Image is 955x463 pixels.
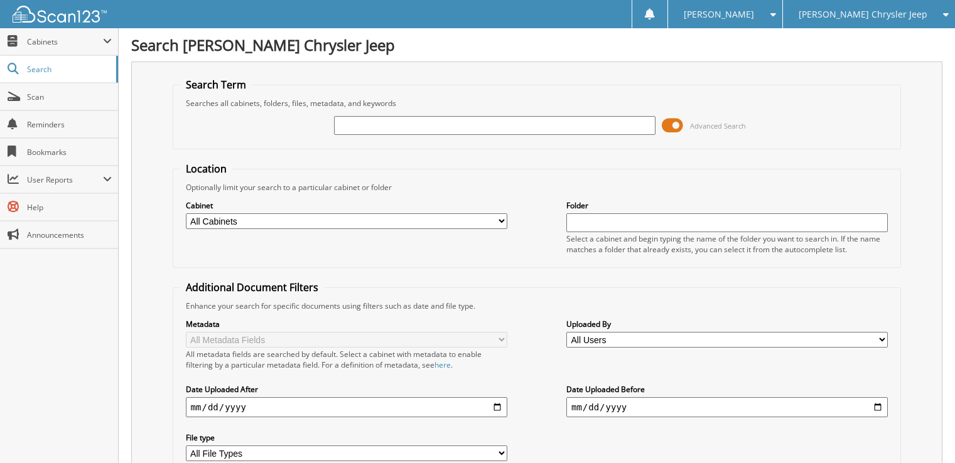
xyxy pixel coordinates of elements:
[131,35,942,55] h1: Search [PERSON_NAME] Chrysler Jeep
[186,397,507,417] input: start
[566,200,888,211] label: Folder
[180,98,895,109] div: Searches all cabinets, folders, files, metadata, and keywords
[186,384,507,395] label: Date Uploaded After
[186,349,507,370] div: All metadata fields are searched by default. Select a cabinet with metadata to enable filtering b...
[180,162,233,176] legend: Location
[186,432,507,443] label: File type
[27,64,110,75] span: Search
[566,233,888,255] div: Select a cabinet and begin typing the name of the folder you want to search in. If the name match...
[27,36,103,47] span: Cabinets
[27,119,112,130] span: Reminders
[180,301,895,311] div: Enhance your search for specific documents using filters such as date and file type.
[186,200,507,211] label: Cabinet
[27,92,112,102] span: Scan
[180,78,252,92] legend: Search Term
[27,202,112,213] span: Help
[799,11,927,18] span: [PERSON_NAME] Chrysler Jeep
[566,397,888,417] input: end
[690,121,746,130] span: Advanced Search
[180,182,895,193] div: Optionally limit your search to a particular cabinet or folder
[566,384,888,395] label: Date Uploaded Before
[13,6,107,23] img: scan123-logo-white.svg
[27,174,103,185] span: User Reports
[27,230,112,240] span: Announcements
[684,11,754,18] span: [PERSON_NAME]
[180,280,325,294] legend: Additional Document Filters
[27,147,112,157] span: Bookmarks
[434,359,451,370] a: here
[566,319,888,329] label: Uploaded By
[186,319,507,329] label: Metadata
